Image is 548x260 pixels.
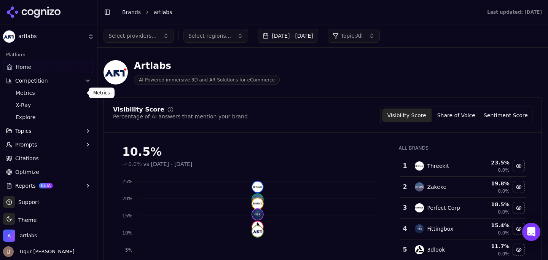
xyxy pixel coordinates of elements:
a: Brands [122,9,141,15]
span: Prompts [15,141,37,148]
div: Last updated: [DATE] [487,9,542,15]
button: Open user button [3,246,74,257]
span: Support [15,198,39,206]
span: 0.0% [128,160,142,168]
span: Ugur [PERSON_NAME] [17,248,74,255]
div: Percentage of AI answers that mention your brand [113,113,248,120]
span: Home [16,63,31,71]
div: All Brands [399,145,526,151]
img: 3dlook [252,222,263,232]
span: Theme [15,217,37,223]
tspan: 15% [122,213,132,219]
button: Hide perfect corp data [513,202,525,214]
tspan: 20% [122,196,132,201]
span: 0.0% [498,251,510,257]
div: 3dlook [427,246,445,254]
span: Explore [16,113,82,121]
span: Select regions... [188,32,231,40]
div: 4 [403,224,408,233]
img: 3dlook [415,245,424,254]
span: AI-Powered immersive 3D and AR Solutions for eCommerce [134,75,280,85]
span: Reports [15,182,36,190]
div: Perfect Corp [427,204,460,212]
div: Visibility Score [113,107,164,113]
div: Threekit [427,162,449,170]
span: BETA [39,183,53,188]
tspan: 25% [122,179,132,184]
tr: 1threekitThreekit23.5%0.0%Hide threekit data [400,156,526,177]
div: 1 [403,161,408,171]
a: X-Ray [13,100,85,110]
button: Visibility Score [382,108,432,122]
img: artlabs [252,226,263,237]
span: Topic: All [341,32,363,40]
span: 0.0% [498,230,510,236]
button: Open organization switcher [3,230,37,242]
span: vs [DATE] - [DATE] [143,160,193,168]
button: ReportsBETA [3,180,94,192]
div: 3 [403,203,408,212]
span: Citations [15,155,39,162]
img: fittingbox [415,224,424,233]
button: [DATE] - [DATE] [258,29,318,43]
span: Topics [15,127,32,135]
a: Metrics [13,88,85,98]
div: Fittingbox [427,225,453,233]
a: Home [3,61,94,73]
button: Hide zakeke data [513,181,525,193]
span: 0.0% [498,188,510,194]
img: Ugur Yekta Basak [3,246,14,257]
img: zakeke [252,194,263,205]
img: artlabs [3,230,15,242]
div: Zakeke [427,183,446,191]
img: threekit [415,161,424,171]
p: Metrics [93,90,110,96]
span: X-Ray [16,101,82,109]
img: fittingbox [252,209,263,220]
span: artlabs [20,232,37,239]
div: 15.4 % [478,222,510,229]
a: Explore [13,112,85,123]
a: Optimize [3,166,94,178]
a: Citations [3,152,94,164]
img: perfect corp [252,198,263,209]
tspan: 5% [125,247,132,253]
button: Topics [3,125,94,137]
div: 18.5 % [478,201,510,208]
button: Share of Voice [432,108,481,122]
button: Prompts [3,139,94,151]
span: artlabs [18,33,85,40]
span: Competition [15,77,48,85]
button: Hide 3dlook data [513,244,525,256]
div: 5 [403,245,408,254]
tr: 4fittingboxFittingbox15.4%0.0%Hide fittingbox data [400,219,526,239]
button: Hide fittingbox data [513,223,525,235]
tr: 2zakekeZakeke19.8%0.0%Hide zakeke data [400,177,526,198]
nav: breadcrumb [122,8,472,16]
div: 11.7 % [478,242,510,250]
button: Competition [3,75,94,87]
img: artlabs [3,30,15,43]
img: perfect corp [415,203,424,212]
button: Sentiment Score [481,108,530,122]
span: artlabs [154,8,172,16]
img: zakeke [415,182,424,191]
tspan: 10% [122,230,132,236]
div: Artlabs [134,60,280,72]
div: 19.8 % [478,180,510,187]
span: Metrics [16,89,82,97]
span: Optimize [15,168,39,176]
div: 2 [403,182,408,191]
div: Platform [3,49,94,61]
div: Open Intercom Messenger [522,223,540,241]
div: 10.5% [122,145,384,159]
img: artlabs [104,60,128,85]
span: 0.0% [498,209,510,215]
div: 23.5 % [478,159,510,166]
span: 0.0% [498,167,510,173]
button: Hide threekit data [513,160,525,172]
img: threekit [252,182,263,192]
tr: 3perfect corpPerfect Corp18.5%0.0%Hide perfect corp data [400,198,526,219]
span: Select providers... [108,32,157,40]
